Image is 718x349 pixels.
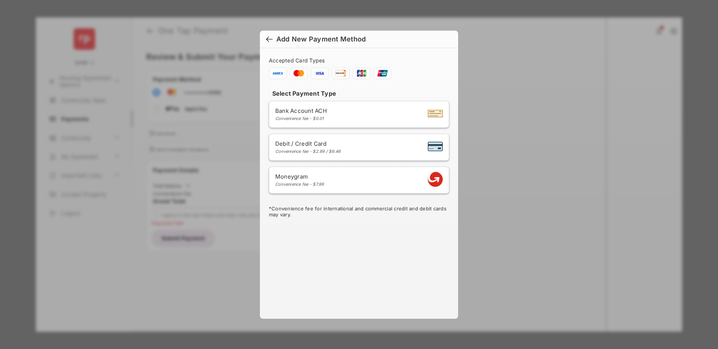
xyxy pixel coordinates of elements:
[269,90,449,97] h4: Select Payment Type
[269,57,328,64] span: Accepted Card Types
[275,173,324,180] span: Moneygram
[269,206,449,219] div: * Convenience fee for international and commercial credit and debit cards may vary.
[275,149,341,154] div: Convenience fee - $2.99 / $6.46
[275,116,327,121] div: Convenience fee - $0.01
[275,182,324,187] div: Convenience fee - $7.99
[276,35,366,43] div: Add New Payment Method
[275,140,341,147] span: Debit / Credit Card
[275,107,327,114] span: Bank Account ACH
